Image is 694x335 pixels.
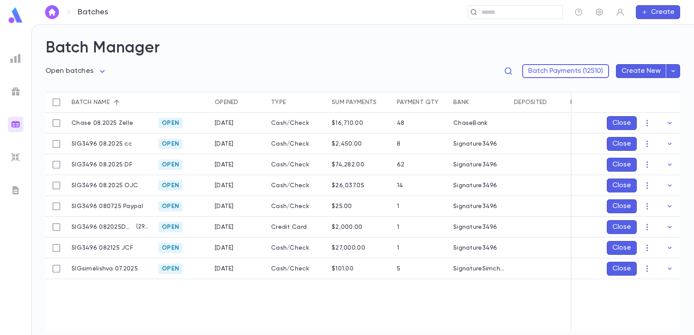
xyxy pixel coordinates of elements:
div: $2,000.00 [332,224,363,231]
div: 62 [397,161,405,168]
div: 7/21/2025 [215,265,234,272]
div: 8/7/2025 [215,203,234,210]
div: 1 [397,244,399,251]
div: Opened [210,92,267,113]
div: Type [271,92,286,113]
img: home_white.a664292cf8c1dea59945f0da9f25487c.svg [47,9,57,16]
div: 8/20/2025 [215,224,234,231]
p: SIG3496 080725 Paypal [72,203,143,210]
div: ChaseBank [453,120,488,127]
div: 7/31/2025 [215,140,234,147]
div: $16,710.00 [332,120,363,127]
button: Batch Payments (12510) [522,64,609,78]
p: SIG3496 082025DMFcc [72,224,133,231]
span: Open [158,244,183,251]
button: Close [607,179,637,192]
p: SIG3496 082125 JCF [72,244,133,251]
div: Payment qty [393,92,449,113]
span: Open [158,140,183,147]
button: Close [607,241,637,255]
div: 1 [397,224,399,231]
div: 8 [397,140,400,147]
button: Close [607,116,637,130]
button: Sort [110,95,124,109]
div: Cash/Check [267,175,327,196]
img: reports_grey.c525e4749d1bce6a11f5fe2a8de1b229.svg [10,53,21,64]
img: imports_grey.530a8a0e642e233f2baf0ef88e8c9fcb.svg [10,152,21,163]
div: Batch name [67,92,154,113]
div: Bank [453,92,469,113]
p: Chase 08.2025 Zelle [72,120,133,127]
img: letters_grey.7941b92b52307dd3b8a917253454ce1c.svg [10,185,21,195]
div: 8/1/2025 [215,182,234,189]
div: Cash/Check [267,113,327,133]
div: 8/20/2025 [215,244,234,251]
div: $74,282.00 [332,161,364,168]
div: Open batches [46,65,108,78]
div: $26,037.05 [332,182,364,189]
div: Type [267,92,327,113]
div: Recorded [566,92,622,113]
div: Signature3496 [453,182,498,189]
p: SIG3496 08.2025 DF [72,161,132,168]
button: Close [607,137,637,151]
div: 8/1/2025 [215,161,234,168]
p: Batches [78,7,108,17]
button: Create [636,5,680,19]
div: $2,450.00 [332,140,362,147]
div: Recorded [570,92,604,113]
p: SIG3496 08.2025 cc [72,140,132,147]
div: Sum payments [332,92,376,113]
img: logo [7,7,24,24]
div: Signature3496 [453,161,498,168]
span: Open [158,203,183,210]
div: 1 [397,203,399,210]
div: Deposited [510,92,566,113]
div: 5 [397,265,400,272]
img: batches_gradient.0a22e14384a92aa4cd678275c0c39cc4.svg [10,119,21,130]
div: Cash/Check [267,237,327,258]
div: Cash/Check [267,196,327,217]
div: Cash/Check [267,154,327,175]
div: Sum payments [327,92,393,113]
button: Close [607,262,637,276]
div: Deposited [514,92,547,113]
button: Close [607,199,637,213]
div: 8/1/2025 [215,120,234,127]
img: campaigns_grey.99e729a5f7ee94e3726e6486bddda8f1.svg [10,86,21,97]
p: ( 2935 ) [133,223,150,231]
div: $101.00 [332,265,354,272]
div: 14 [397,182,403,189]
div: $27,000.00 [332,244,365,251]
div: Signature3496 [453,140,498,147]
div: $25.00 [332,203,352,210]
div: Opened [215,92,239,113]
div: Signature3496 [453,224,498,231]
button: Close [607,158,637,172]
button: Create New [616,64,666,78]
span: Open [158,265,183,272]
div: Batch name [72,92,110,113]
span: Open [158,182,183,189]
div: Credit Card [267,217,327,237]
p: SIGsimelishva 07.2025 [72,265,138,272]
span: Open [158,161,183,168]
span: Open [158,224,183,231]
div: SignatureSimchasElisheva [453,265,505,272]
div: Cash/Check [267,258,327,279]
div: Signature3496 [453,203,498,210]
div: 48 [397,120,405,127]
div: Payment qty [397,92,439,113]
div: Bank [449,92,510,113]
div: Signature3496 [453,244,498,251]
h2: Batch Manager [46,39,680,58]
span: Open batches [46,68,94,75]
div: Cash/Check [267,133,327,154]
button: Close [607,220,637,234]
p: SIG3496 08.2025 OJC [72,182,138,189]
span: Open [158,120,183,127]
